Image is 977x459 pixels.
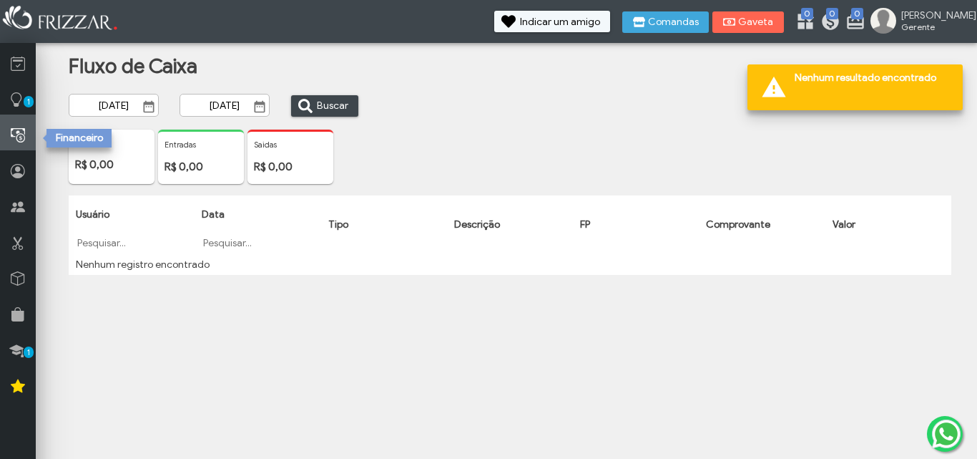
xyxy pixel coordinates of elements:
h1: Fluxo de Caixa [69,54,346,79]
th: Usuário [69,195,195,254]
span: Nenhum resultado encontrado [795,72,952,89]
div: Financeiro [46,129,112,148]
th: Data [195,195,320,254]
span: Comandas [648,17,699,27]
input: Data Inicial [69,94,159,117]
span: 1 [24,347,34,358]
button: Gaveta [712,11,784,33]
span: FP [580,218,590,231]
button: Show Calendar [250,100,270,114]
span: Gerente [901,21,966,32]
th: Tipo [321,195,447,254]
a: [PERSON_NAME] Gerente [870,8,970,37]
p: R$ 0,00 [165,160,237,173]
span: 0 [851,8,863,19]
input: Pesquisar... [202,236,313,250]
button: Show Calendar [139,100,159,114]
span: 1 [24,96,34,107]
span: Descrição [454,218,500,231]
span: Indicar um amigo [520,17,600,27]
button: Comandas [622,11,709,33]
p: R$ 0,00 [75,158,148,171]
span: Data [202,208,225,221]
span: 0 [801,8,813,19]
a: 0 [845,11,860,34]
a: 0 [795,11,810,34]
input: Pesquisar... [76,236,187,250]
th: Comprovante [699,195,825,254]
th: Descrição [447,195,573,254]
input: Data Final [180,94,270,117]
a: 0 [820,11,835,34]
span: Comprovante [706,218,770,231]
span: [PERSON_NAME] [901,9,966,21]
td: Nenhum registro encontrado [69,254,951,275]
img: whatsapp.png [929,417,963,451]
span: 0 [826,8,838,19]
th: Valor [825,195,951,254]
span: Usuário [76,208,109,221]
span: Valor [833,218,855,231]
p: R$ 0,00 [254,160,327,173]
span: Gaveta [738,17,774,27]
p: Saidas [254,140,327,150]
th: FP [573,195,699,254]
button: Indicar um amigo [494,11,610,32]
button: Buscar [291,95,358,117]
p: Entradas [165,140,237,150]
span: Tipo [328,218,348,231]
span: Buscar [317,95,348,117]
